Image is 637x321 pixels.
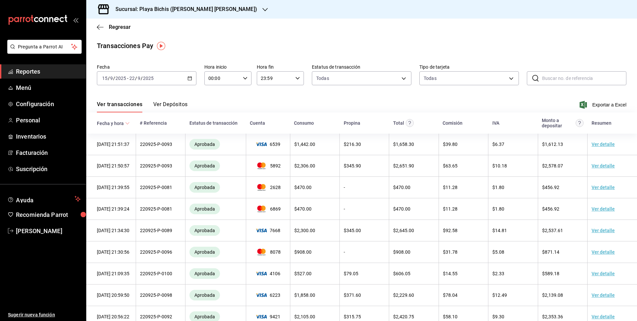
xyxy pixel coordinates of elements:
span: $ 2,645.00 [393,228,414,233]
img: Tooltip marker [157,42,165,50]
span: $ 1,442.00 [294,142,315,147]
span: Aprobada [192,142,218,147]
td: - [340,177,389,198]
span: $ 470.00 [393,185,410,190]
span: Aprobada [192,249,218,255]
span: $ 79.05 [344,271,358,276]
button: Pregunta a Parrot AI [7,40,82,54]
label: Hora inicio [204,65,251,69]
td: 220925-P-0096 [136,241,185,263]
div: navigation tabs [97,101,188,112]
td: [DATE] 21:39:24 [86,198,136,220]
span: $ 2,537.61 [542,228,563,233]
span: Pregunta a Parrot AI [18,43,71,50]
input: -- [110,76,113,81]
span: $ 908.00 [393,249,410,255]
span: 6539 [250,142,286,147]
td: 220925-P-0093 [136,155,185,177]
span: Aprobada [192,163,218,168]
span: / [141,76,143,81]
td: [DATE] 20:59:50 [86,285,136,306]
button: Ver Depósitos [153,101,188,112]
span: $ 1,858.00 [294,292,315,298]
span: Inventarios [16,132,81,141]
span: $ 456.92 [542,185,559,190]
div: Todas [424,75,437,82]
span: Menú [16,83,81,92]
span: Recomienda Parrot [16,210,81,219]
div: Resumen [592,120,611,126]
span: $ 2.33 [492,271,504,276]
div: IVA [492,120,499,126]
div: Transacciones cobradas de manera exitosa. [189,290,220,300]
label: Tipo de tarjeta [419,65,519,69]
span: 8078 [250,249,286,255]
td: 220925-P-0081 [136,198,185,220]
span: $ 2,105.00 [294,314,315,319]
span: Suscripción [16,164,81,173]
div: Transacciones cobradas de manera exitosa. [189,268,220,279]
div: Transacciones cobradas de manera exitosa. [189,160,220,171]
span: $ 871.14 [542,249,559,255]
div: Transacciones Pay [97,41,153,51]
span: Aprobada [192,206,218,212]
span: $ 14.55 [443,271,458,276]
span: $ 2,139.08 [542,292,563,298]
span: $ 371.60 [344,292,361,298]
span: $ 9.30 [492,314,504,319]
span: $ 470.00 [294,185,312,190]
span: / [113,76,115,81]
label: Hora fin [257,65,304,69]
svg: Este monto equivale al total pagado por el comensal antes de aplicar Comisión e IVA. [406,119,414,127]
span: $ 2,229.60 [393,292,414,298]
a: Ver detalle [592,228,615,233]
span: - [127,76,128,81]
td: - [340,241,389,263]
span: $ 6.37 [492,142,504,147]
td: [DATE] 21:50:57 [86,155,136,177]
input: ---- [115,76,126,81]
a: Pregunta a Parrot AI [5,48,82,55]
div: Comisión [443,120,462,126]
a: Ver detalle [592,271,615,276]
span: $ 10.18 [492,163,507,168]
span: 9421 [250,314,286,319]
span: $ 345.00 [344,228,361,233]
span: Ayuda [16,195,72,203]
div: # Referencia [140,120,167,126]
span: Regresar [109,24,131,30]
span: $ 11.28 [443,185,458,190]
td: 220925-P-0093 [136,134,185,155]
label: Estatus de transacción [312,65,411,69]
span: Exportar a Excel [581,101,626,109]
div: Consumo [294,120,314,126]
h3: Sucursal: Playa Bichis ([PERSON_NAME] [PERSON_NAME]) [110,5,257,13]
a: Ver detalle [592,185,615,190]
div: Monto a depositar [542,118,574,128]
td: 220925-P-0089 [136,220,185,241]
span: $ 39.80 [443,142,458,147]
div: Transacciones cobradas de manera exitosa. [189,225,220,236]
div: Fecha y hora [97,121,124,126]
span: $ 216.30 [344,142,361,147]
span: [PERSON_NAME] [16,226,81,235]
span: Personal [16,116,81,125]
span: $ 527.00 [294,271,312,276]
td: [DATE] 21:51:37 [86,134,136,155]
span: $ 908.00 [294,249,312,255]
span: 6223 [250,292,286,298]
span: $ 11.28 [443,206,458,212]
div: Total [393,120,404,126]
span: $ 2,306.00 [294,163,315,168]
span: 7668 [250,228,286,233]
span: $ 589.18 [542,271,559,276]
td: 220925-P-0098 [136,285,185,306]
span: $ 606.05 [393,271,410,276]
span: Todas [316,75,329,82]
span: $ 315.75 [344,314,361,319]
a: Ver detalle [592,249,615,255]
div: Transacciones cobradas de manera exitosa. [189,139,220,150]
div: Transacciones cobradas de manera exitosa. [189,247,220,257]
span: $ 14.81 [492,228,507,233]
